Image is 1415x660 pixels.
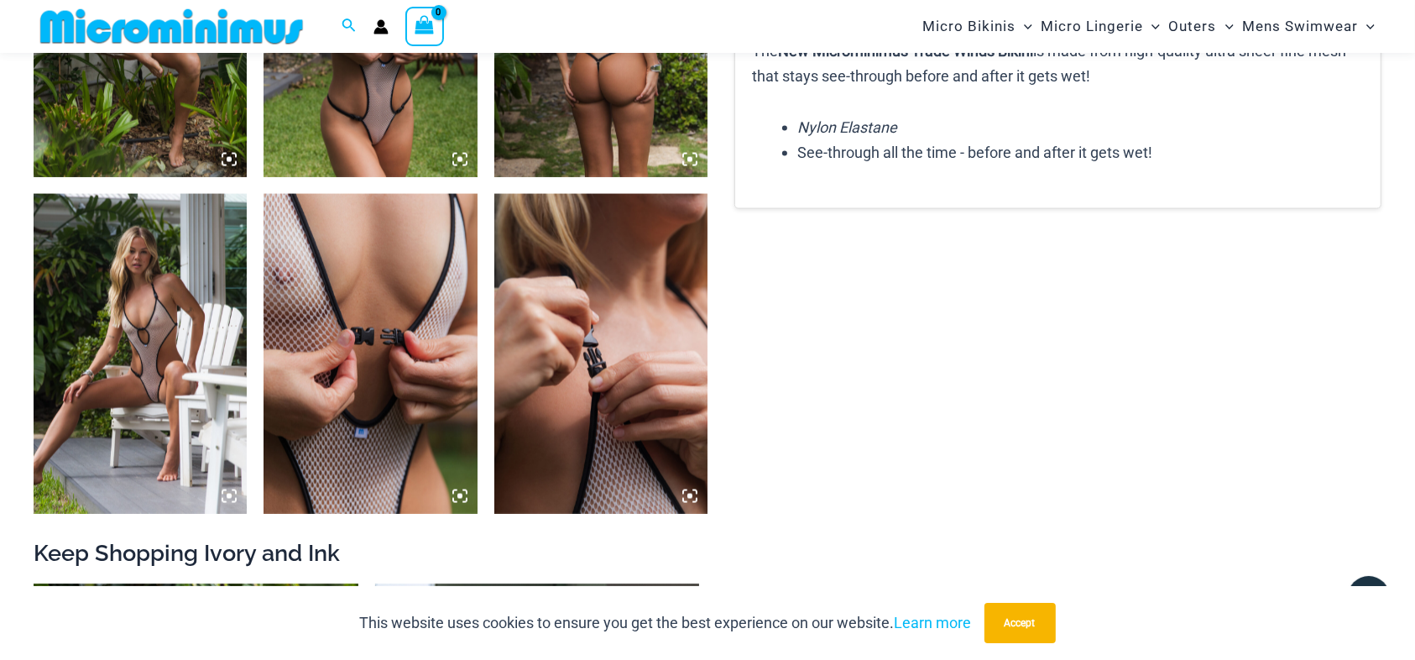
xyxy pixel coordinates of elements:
p: This website uses cookies to ensure you get the best experience on our website. [360,610,972,636]
a: View Shopping Cart, empty [405,7,444,45]
a: Learn more [895,614,972,631]
img: Trade Winds Ivory/Ink 819 One Piece [264,194,477,514]
span: Mens Swimwear [1242,5,1358,48]
a: Account icon link [373,19,389,34]
span: Micro Bikinis [922,5,1016,48]
a: OutersMenu ToggleMenu Toggle [1165,5,1238,48]
a: Search icon link [342,16,357,37]
a: Micro LingerieMenu ToggleMenu Toggle [1036,5,1164,48]
p: The is made from high-quality ultra sheer fine mesh that stays see-through before and after it ge... [752,39,1364,88]
span: Menu Toggle [1358,5,1375,48]
img: Trade Winds Ivory/Ink 819 One Piece [494,194,707,514]
span: Outers [1169,5,1217,48]
a: Micro BikinisMenu ToggleMenu Toggle [918,5,1036,48]
h2: Keep Shopping Ivory and Ink [34,539,1381,568]
span: Menu Toggle [1143,5,1160,48]
nav: Site Navigation [916,3,1381,50]
img: MM SHOP LOGO FLAT [34,8,310,45]
span: Menu Toggle [1217,5,1234,48]
img: Trade Winds Ivory/Ink 819 One Piece [34,194,247,514]
span: Micro Lingerie [1041,5,1143,48]
button: Accept [984,603,1056,643]
a: Mens SwimwearMenu ToggleMenu Toggle [1238,5,1379,48]
em: Nylon Elastane [797,118,897,136]
span: Menu Toggle [1016,5,1032,48]
li: See-through all the time - before and after it gets wet! [797,140,1364,165]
